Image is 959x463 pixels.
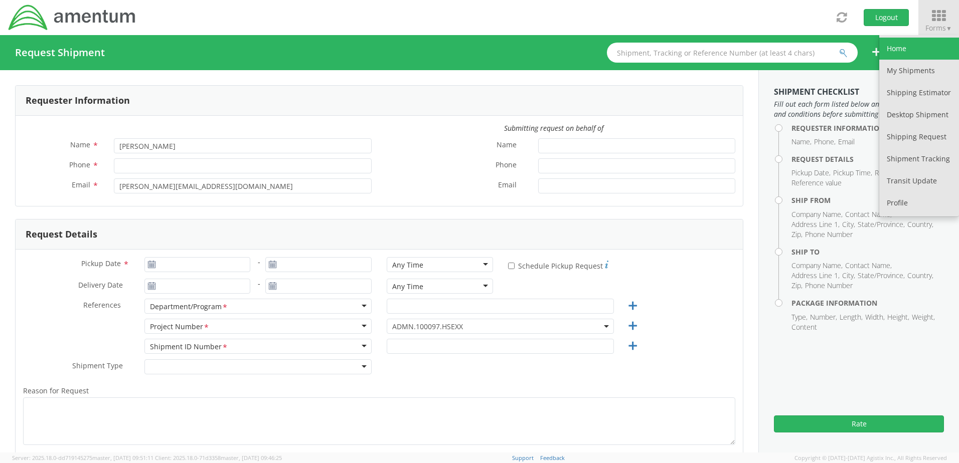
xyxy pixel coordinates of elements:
li: Country [907,271,933,281]
div: Any Time [392,260,423,270]
li: Height [887,312,909,322]
input: Shipment, Tracking or Reference Number (at least 4 chars) [607,43,858,63]
a: Desktop Shipment [879,104,959,126]
label: Schedule Pickup Request [508,259,608,271]
a: Feedback [540,454,565,461]
h3: Requester Information [26,96,130,106]
h3: Request Details [26,229,97,240]
span: Name [70,140,90,149]
a: Shipping Estimator [879,82,959,104]
li: State/Province [858,219,905,229]
a: My Shipments [879,60,959,82]
span: Shipment Notification [23,451,96,461]
span: ADMN.100097.HSEXX [392,322,608,331]
h4: Ship To [791,248,944,256]
a: Profile [879,192,959,214]
h4: Package Information [791,299,944,307]
span: Pickup Date [81,259,121,268]
span: Email [72,180,90,189]
h4: Request Shipment [15,47,105,58]
button: Rate [774,415,944,432]
input: Schedule Pickup Request [508,263,515,269]
span: Delivery Date [78,280,123,292]
span: Name [497,140,517,151]
span: ADMN.100097.HSEXX [387,319,614,334]
span: Phone [496,160,517,171]
li: Reference value [791,178,842,188]
li: Content [791,322,817,332]
a: Transit Update [879,170,959,192]
li: Address Line 1 [791,219,840,229]
li: Name [791,137,812,147]
a: Shipping Request [879,126,959,148]
span: Email [498,180,517,191]
li: State/Province [858,271,905,281]
li: Number [810,312,837,322]
li: Contact Name [845,209,892,219]
img: dyn-intl-logo-049831509241104b2a82.png [8,4,137,32]
span: master, [DATE] 09:51:11 [92,454,153,461]
span: Forms [925,23,952,33]
li: Phone Number [805,229,853,240]
span: Reason for Request [23,386,89,395]
li: Country [907,219,933,229]
i: Submitting request on behalf of [504,123,603,133]
li: Width [865,312,885,322]
span: master, [DATE] 09:46:25 [221,454,282,461]
a: Home [879,38,959,60]
a: Support [512,454,534,461]
li: Type [791,312,808,322]
li: Contact Name [845,261,892,271]
li: Pickup Date [791,168,831,178]
li: Company Name [791,261,843,271]
span: Phone [69,160,90,169]
li: Email [838,137,855,147]
li: Reference type [875,168,924,178]
li: City [842,271,855,281]
h4: Requester Information [791,124,944,132]
li: Company Name [791,209,843,219]
span: Message [387,451,416,461]
h4: Ship From [791,196,944,204]
li: Phone Number [805,281,853,291]
li: Address Line 1 [791,271,840,281]
button: Logout [864,9,909,26]
div: Any Time [392,282,423,292]
span: Fill out each form listed below and agree to the terms and conditions before submitting [774,99,944,119]
li: Phone [814,137,836,147]
span: Copyright © [DATE]-[DATE] Agistix Inc., All Rights Reserved [794,454,947,462]
a: Shipment Tracking [879,148,959,170]
div: Department/Program [150,302,228,312]
li: Pickup Time [833,168,872,178]
span: ▼ [946,24,952,33]
span: Server: 2025.18.0-dd719145275 [12,454,153,461]
span: References [83,300,121,310]
h4: Request Details [791,155,944,163]
span: Shipment Type [72,361,123,372]
li: Zip [791,281,803,291]
h3: Shipment Checklist [774,88,944,97]
li: Zip [791,229,803,240]
li: Weight [912,312,935,322]
li: City [842,219,855,229]
div: Project Number [150,322,210,332]
li: Length [840,312,863,322]
span: Client: 2025.18.0-71d3358 [155,454,282,461]
div: Shipment ID Number [150,342,228,352]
